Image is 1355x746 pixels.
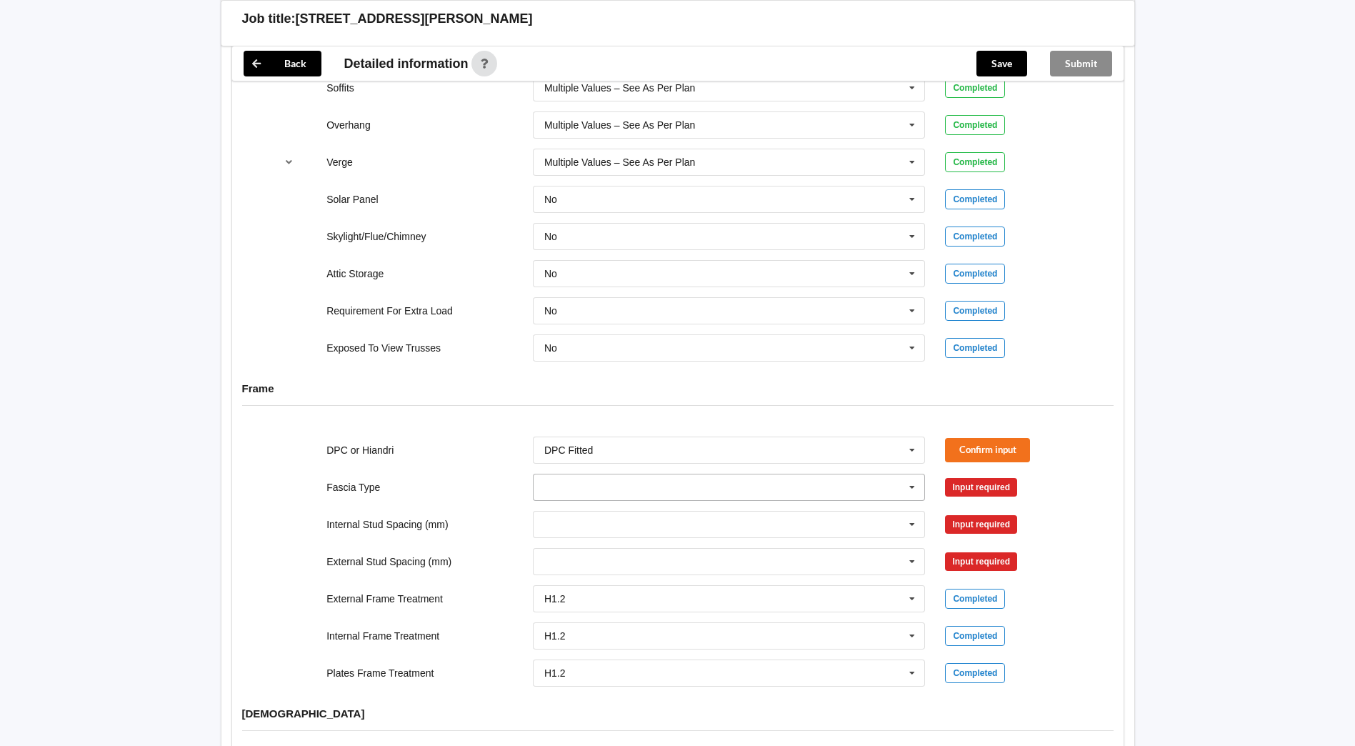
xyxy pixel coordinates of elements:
[326,482,380,493] label: Fascia Type
[976,51,1027,76] button: Save
[945,152,1005,172] div: Completed
[945,589,1005,609] div: Completed
[326,231,426,242] label: Skylight/Flue/Chimney
[945,552,1017,571] div: Input required
[326,630,439,642] label: Internal Frame Treatment
[242,11,296,27] h3: Job title:
[945,338,1005,358] div: Completed
[945,189,1005,209] div: Completed
[296,11,533,27] h3: [STREET_ADDRESS][PERSON_NAME]
[326,593,443,605] label: External Frame Treatment
[344,57,469,70] span: Detailed information
[326,667,434,679] label: Plates Frame Treatment
[945,478,1017,497] div: Input required
[326,156,353,168] label: Verge
[544,194,557,204] div: No
[544,120,695,130] div: Multiple Values – See As Per Plan
[326,305,453,317] label: Requirement For Extra Load
[544,631,566,641] div: H1.2
[544,83,695,93] div: Multiple Values – See As Per Plan
[945,515,1017,534] div: Input required
[945,78,1005,98] div: Completed
[242,707,1114,720] h4: [DEMOGRAPHIC_DATA]
[945,227,1005,247] div: Completed
[945,264,1005,284] div: Completed
[326,444,394,456] label: DPC or Hiandri
[544,594,566,604] div: H1.2
[326,342,441,354] label: Exposed To View Trusses
[945,301,1005,321] div: Completed
[544,668,566,678] div: H1.2
[326,82,354,94] label: Soffits
[544,232,557,242] div: No
[275,149,303,175] button: reference-toggle
[244,51,321,76] button: Back
[945,626,1005,646] div: Completed
[326,194,378,205] label: Solar Panel
[326,556,451,567] label: External Stud Spacing (mm)
[544,157,695,167] div: Multiple Values – See As Per Plan
[326,268,384,279] label: Attic Storage
[945,115,1005,135] div: Completed
[544,306,557,316] div: No
[945,663,1005,683] div: Completed
[326,519,448,530] label: Internal Stud Spacing (mm)
[242,382,1114,395] h4: Frame
[544,269,557,279] div: No
[945,438,1030,462] button: Confirm input
[544,445,593,455] div: DPC Fitted
[544,343,557,353] div: No
[326,119,370,131] label: Overhang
